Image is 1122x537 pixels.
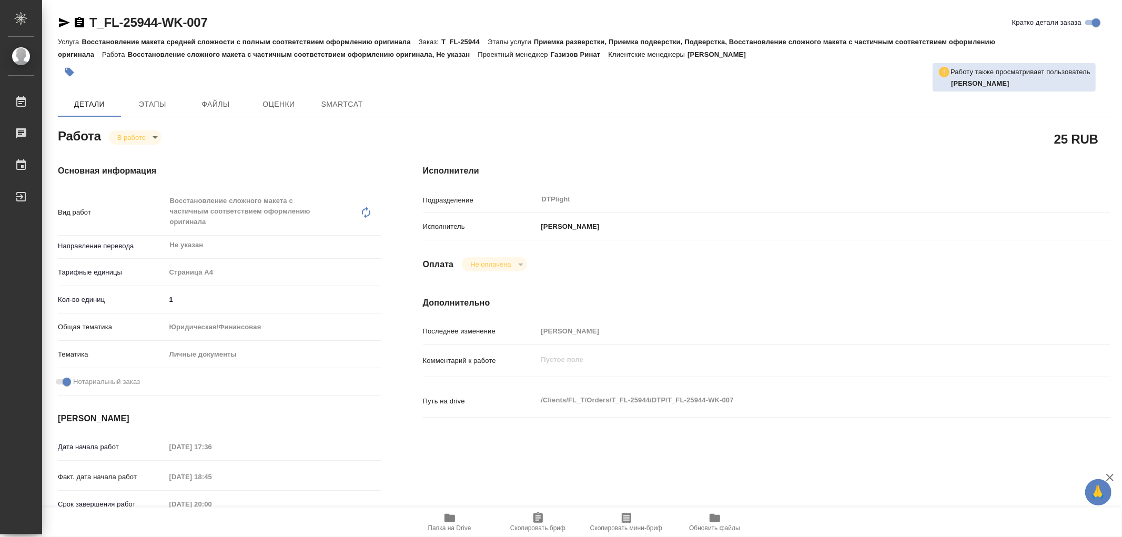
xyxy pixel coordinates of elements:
button: В работе [114,133,149,142]
div: Личные документы [166,346,381,363]
p: Путь на drive [423,396,538,407]
p: Смыслова Светлана [951,78,1090,89]
a: T_FL-25944-WK-007 [89,15,208,29]
p: [PERSON_NAME] [688,50,754,58]
span: Папка на Drive [428,524,471,532]
p: Комментарий к работе [423,356,538,366]
p: Восстановление макета средней сложности с полным соответствием оформлению оригинала [82,38,418,46]
button: Скопировать мини-бриф [582,508,671,537]
p: Тарифные единицы [58,267,166,278]
button: Добавить тэг [58,60,81,84]
p: Услуга [58,38,82,46]
p: Проектный менеджер [478,50,550,58]
p: Дата начала работ [58,442,166,452]
button: Скопировать ссылку для ЯМессенджера [58,16,70,29]
input: Пустое поле [538,323,1053,339]
span: Нотариальный заказ [73,377,140,387]
p: Последнее изменение [423,326,538,337]
p: Срок завершения работ [58,499,166,510]
button: Скопировать ссылку [73,16,86,29]
p: Общая тематика [58,322,166,332]
p: Подразделение [423,195,538,206]
span: Детали [64,98,115,111]
span: Скопировать бриф [510,524,565,532]
p: Работа [102,50,128,58]
span: Файлы [190,98,241,111]
span: Кратко детали заказа [1012,17,1081,28]
h2: 25 RUB [1054,130,1098,148]
h4: Оплата [423,258,454,271]
input: ✎ Введи что-нибудь [166,292,381,307]
span: Оценки [254,98,304,111]
p: Клиентские менеджеры [608,50,688,58]
button: Скопировать бриф [494,508,582,537]
p: Этапы услуги [488,38,534,46]
p: Газизов Ринат [551,50,609,58]
div: Юридическая/Финансовая [166,318,381,336]
button: Обновить файлы [671,508,759,537]
p: Заказ: [419,38,441,46]
input: Пустое поле [166,439,258,454]
p: Направление перевода [58,241,166,251]
button: Не оплачена [467,260,514,269]
div: Страница А4 [166,264,381,281]
span: Обновить файлы [689,524,740,532]
p: Кол-во единиц [58,295,166,305]
p: Тематика [58,349,166,360]
h2: Работа [58,126,101,145]
span: 🙏 [1089,481,1107,503]
span: Скопировать мини-бриф [590,524,662,532]
button: 🙏 [1085,479,1111,505]
h4: [PERSON_NAME] [58,412,381,425]
p: Факт. дата начала работ [58,472,166,482]
p: Вид работ [58,207,166,218]
div: В работе [109,130,161,145]
p: [PERSON_NAME] [538,221,600,232]
span: Этапы [127,98,178,111]
p: Восстановление сложного макета с частичным соответствием оформлению оригинала, Не указан [128,50,478,58]
input: Пустое поле [166,469,258,484]
h4: Основная информация [58,165,381,177]
p: Исполнитель [423,221,538,232]
h4: Исполнители [423,165,1110,177]
input: Пустое поле [166,497,258,512]
button: Папка на Drive [406,508,494,537]
div: В работе [462,257,527,271]
textarea: /Clients/FL_T/Orders/T_FL-25944/DTP/T_FL-25944-WK-007 [538,391,1053,409]
span: SmartCat [317,98,367,111]
p: T_FL-25944 [441,38,488,46]
b: [PERSON_NAME] [951,79,1009,87]
p: Работу также просматривает пользователь [951,67,1090,77]
h4: Дополнительно [423,297,1110,309]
